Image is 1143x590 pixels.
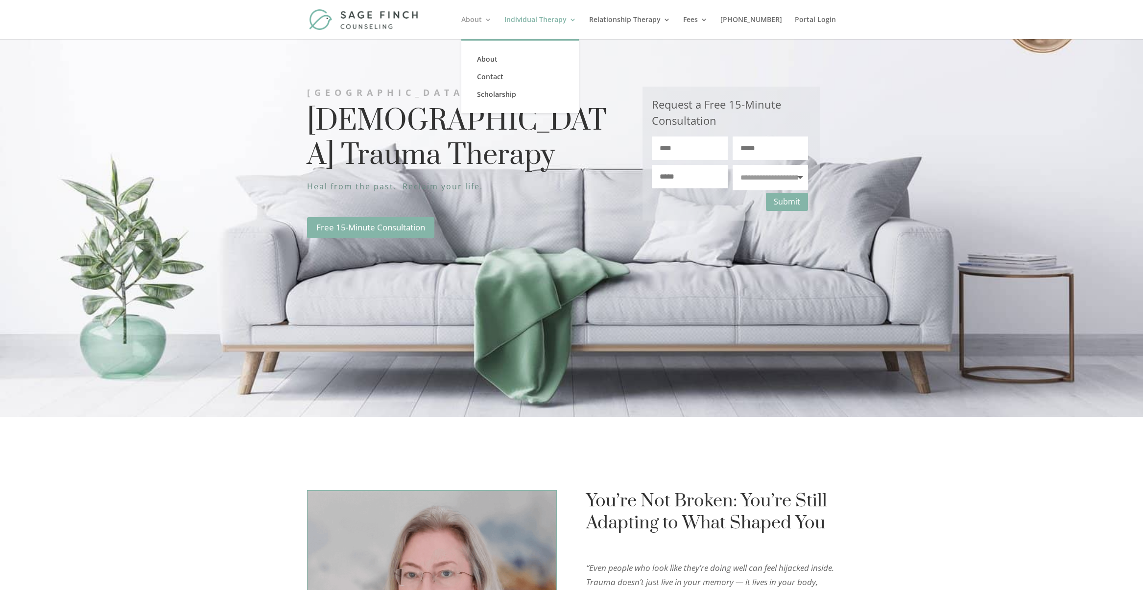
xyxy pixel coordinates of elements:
h2: You’re Not Broken: You’re Still Adapting to What Shaped You [586,490,836,538]
a: Contact [471,68,569,86]
img: Sage Finch Counseling | LGBTQ+ Therapy in Plano [309,9,420,30]
a: Scholarship [471,86,569,103]
a: Free 15-Minute Consultation [307,217,434,238]
a: About [461,16,492,39]
h2: [GEOGRAPHIC_DATA][US_STATE] [307,86,613,104]
a: [PHONE_NUMBER] [720,16,782,39]
h3: Heal from the past. Reclaim your life. [307,182,613,197]
a: Individual Therapy [504,16,576,39]
a: Portal Login [795,16,836,39]
h3: Request a Free 15-Minute Consultation [652,96,809,136]
button: Submit [766,193,808,211]
a: About [471,50,569,68]
a: Relationship Therapy [589,16,670,39]
h1: [DEMOGRAPHIC_DATA] Trauma Therapy [307,104,613,178]
a: Fees [683,16,708,39]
